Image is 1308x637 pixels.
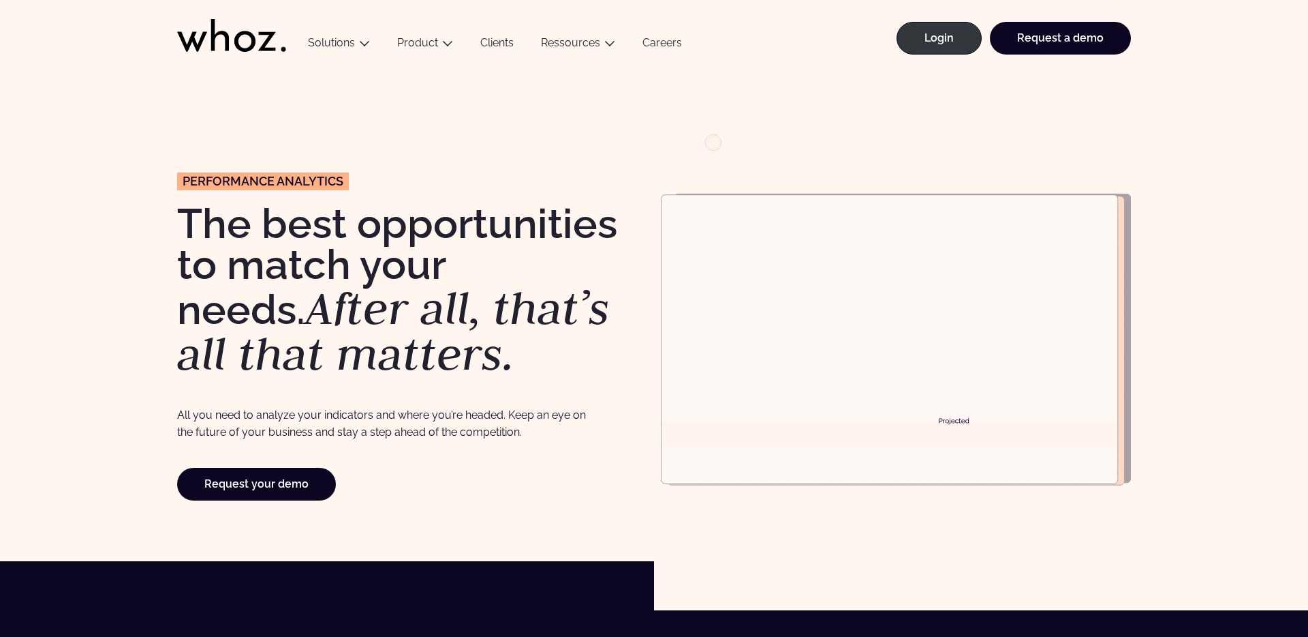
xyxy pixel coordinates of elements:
h1: The best opportunities to match your needs. [177,203,647,377]
a: Login [897,22,982,55]
a: Ressources [541,36,600,49]
button: Solutions [294,36,384,55]
span: Performance analyTICs [183,175,343,188]
a: Careers [629,36,696,55]
a: Request your demo [177,468,336,501]
g: Projected [939,418,969,424]
a: Product [397,36,438,49]
p: All you need to analyze your indicators and where you’re headed. Keep an eye on the future of you... [177,406,600,441]
button: Ressources [527,36,629,55]
a: Request a demo [990,22,1131,55]
em: After all, that’s all that matters. [177,278,610,384]
a: Clients [467,36,527,55]
button: Product [384,36,467,55]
